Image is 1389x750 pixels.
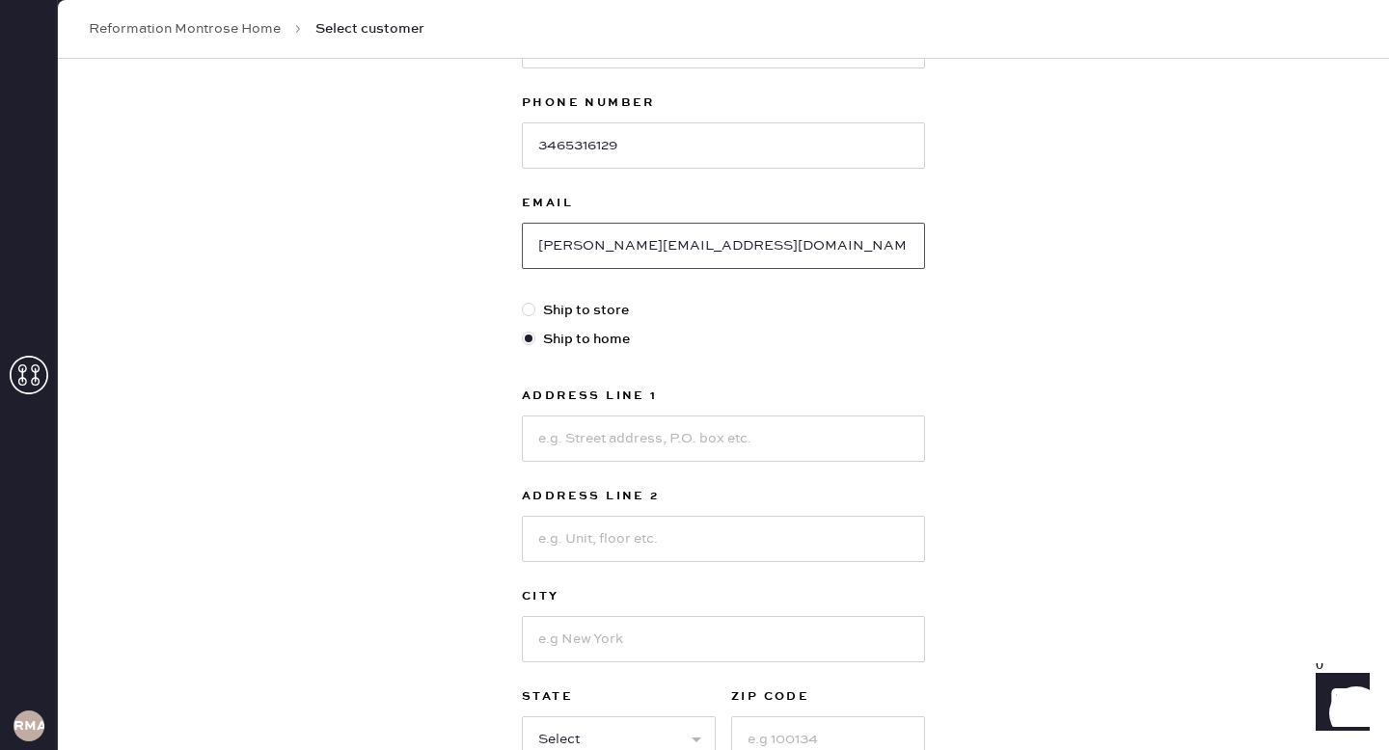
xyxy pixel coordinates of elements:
[1297,663,1380,746] iframe: Front Chat
[522,385,925,408] label: Address Line 1
[522,300,925,321] label: Ship to store
[89,19,281,39] a: Reformation Montrose Home
[522,516,925,562] input: e.g. Unit, floor etc.
[522,192,925,215] label: Email
[522,585,925,608] label: City
[522,485,925,508] label: Address Line 2
[14,719,44,733] h3: RMA
[522,616,925,662] input: e.g New York
[315,19,424,39] span: Select customer
[522,685,716,709] label: State
[731,685,925,709] label: ZIP Code
[522,329,925,350] label: Ship to home
[522,223,925,269] input: e.g. john@doe.com
[522,92,925,115] label: Phone Number
[522,415,925,462] input: e.g. Street address, P.O. box etc.
[522,122,925,169] input: e.g (XXX) XXXXXX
